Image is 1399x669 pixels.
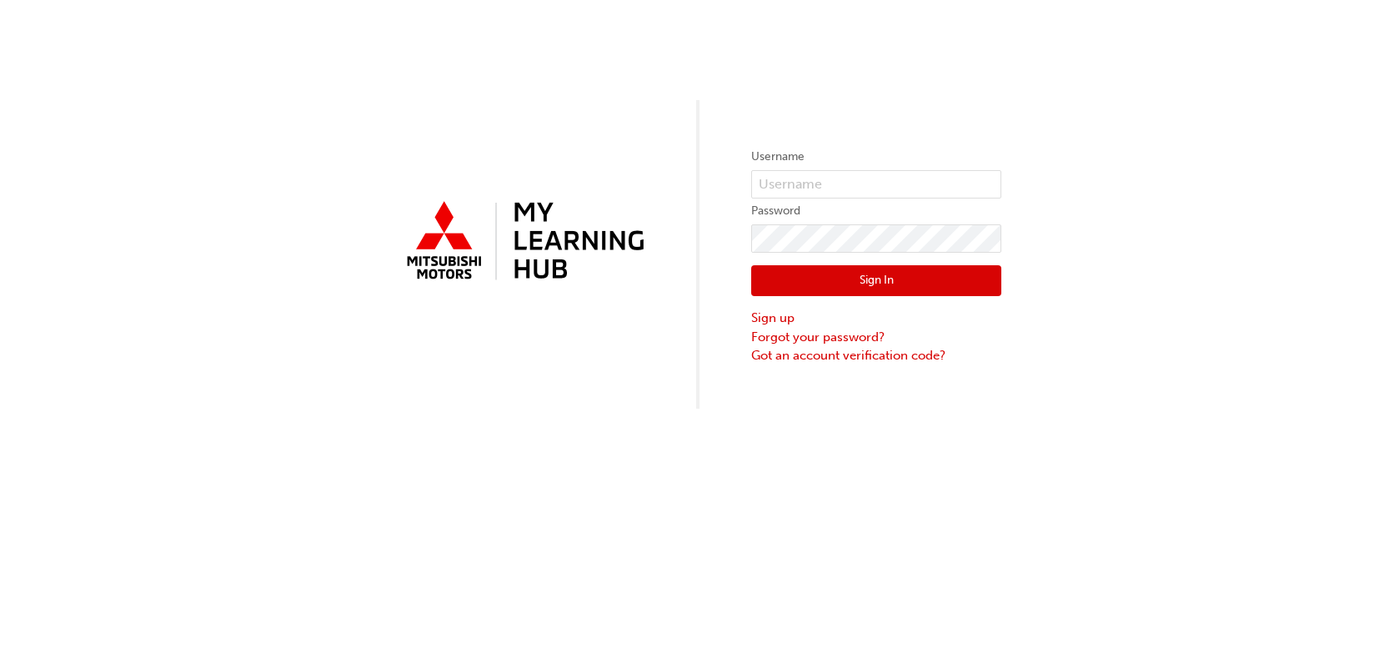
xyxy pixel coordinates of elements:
[751,265,1001,297] button: Sign In
[398,194,648,289] img: mmal
[751,328,1001,347] a: Forgot your password?
[751,147,1001,167] label: Username
[751,201,1001,221] label: Password
[751,170,1001,199] input: Username
[751,346,1001,365] a: Got an account verification code?
[751,309,1001,328] a: Sign up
